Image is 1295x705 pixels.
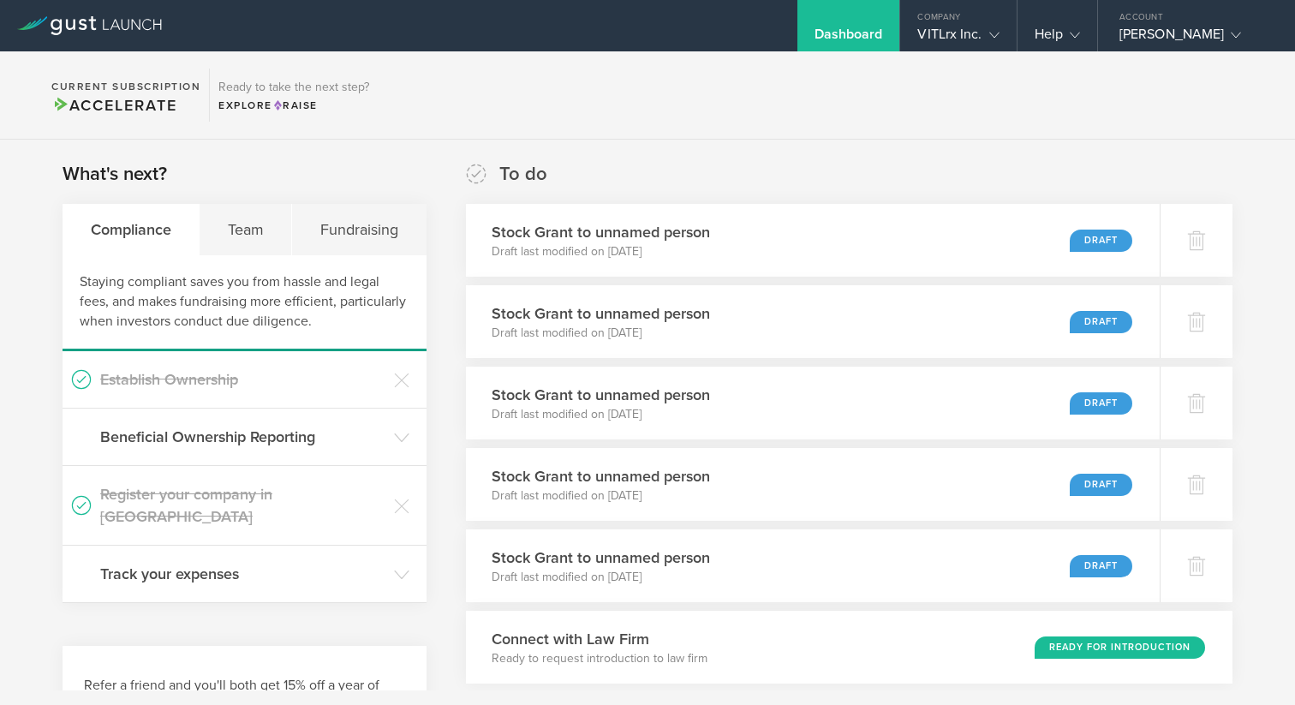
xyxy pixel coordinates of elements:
div: VITLrx Inc. [917,26,999,51]
p: Ready to request introduction to law firm [492,650,707,667]
h3: Track your expenses [100,563,385,585]
h3: Connect with Law Firm [492,628,707,650]
div: Stock Grant to unnamed personDraft last modified on [DATE]Draft [466,448,1160,521]
div: Stock Grant to unnamed personDraft last modified on [DATE]Draft [466,285,1160,358]
div: Dashboard [815,26,883,51]
h3: Stock Grant to unnamed person [492,221,710,243]
div: Compliance [63,204,200,255]
p: Draft last modified on [DATE] [492,406,710,423]
h2: Current Subscription [51,81,200,92]
p: Draft last modified on [DATE] [492,325,710,342]
span: Accelerate [51,96,176,115]
h3: Stock Grant to unnamed person [492,547,710,569]
h3: Establish Ownership [100,368,385,391]
div: Ready to take the next step?ExploreRaise [209,69,378,122]
div: Fundraising [292,204,426,255]
div: Draft [1070,311,1132,333]
h2: To do [499,162,547,187]
h3: Beneficial Ownership Reporting [100,426,385,448]
div: Stock Grant to unnamed personDraft last modified on [DATE]Draft [466,204,1160,277]
div: Draft [1070,392,1132,415]
h3: Stock Grant to unnamed person [492,384,710,406]
div: Explore [218,98,369,113]
div: Stock Grant to unnamed personDraft last modified on [DATE]Draft [466,367,1160,439]
div: [PERSON_NAME] [1119,26,1265,51]
h3: Stock Grant to unnamed person [492,465,710,487]
h3: Ready to take the next step? [218,81,369,93]
h3: Register your company in [GEOGRAPHIC_DATA] [100,483,385,528]
h2: What's next? [63,162,167,187]
h3: Stock Grant to unnamed person [492,302,710,325]
p: Draft last modified on [DATE] [492,487,710,505]
div: Draft [1070,474,1132,496]
div: Ready for Introduction [1035,636,1205,659]
div: Staying compliant saves you from hassle and legal fees, and makes fundraising more efficient, par... [63,255,427,351]
div: Draft [1070,230,1132,252]
div: Draft [1070,555,1132,577]
span: Raise [272,99,318,111]
div: Team [200,204,292,255]
p: Draft last modified on [DATE] [492,569,710,586]
div: Stock Grant to unnamed personDraft last modified on [DATE]Draft [466,529,1160,602]
p: Draft last modified on [DATE] [492,243,710,260]
div: Help [1035,26,1080,51]
div: Connect with Law FirmReady to request introduction to law firmReady for Introduction [466,611,1232,684]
